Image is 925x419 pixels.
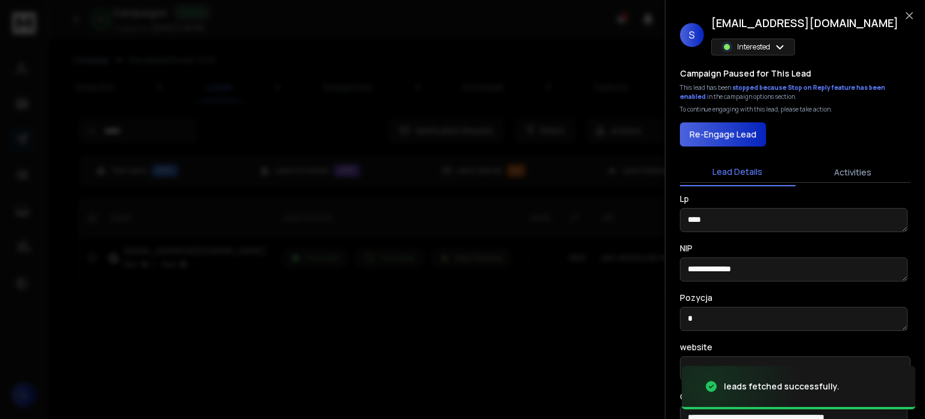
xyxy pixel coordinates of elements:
label: Pozycja [680,294,712,302]
label: Lp [680,195,689,203]
span: S [680,23,704,47]
button: Re-Engage Lead [680,122,766,146]
p: To continue engaging with this lead, please take action. [680,105,832,114]
button: Lead Details [680,159,796,186]
label: NIP [680,244,693,253]
p: Interested [737,42,770,52]
div: This lead has been in the campaign options section. [680,83,911,101]
h1: [EMAIL_ADDRESS][DOMAIN_NAME] [711,14,899,31]
label: website [680,343,712,351]
span: stopped because Stop on Reply feature has been enabled [680,83,885,101]
h3: Campaign Paused for This Lead [680,68,811,80]
button: Activities [796,159,911,186]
